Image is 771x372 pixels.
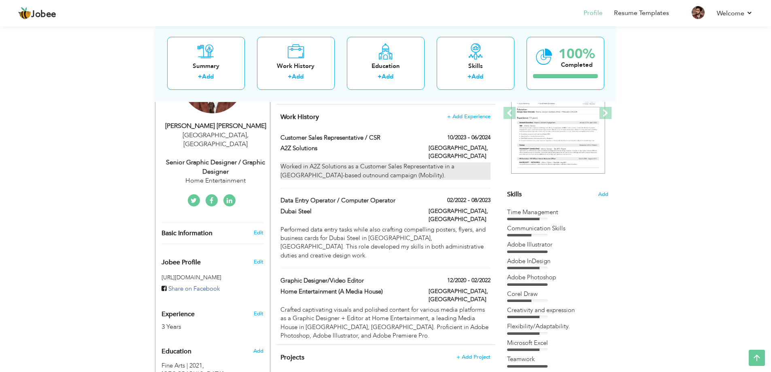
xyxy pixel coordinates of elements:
div: Senior Graphic Designer / Graphic Designer [161,158,270,176]
span: Skills [507,190,522,199]
span: Jobee Profile [161,259,201,266]
div: Home Entertainment [161,176,270,185]
label: + [198,72,202,81]
label: [GEOGRAPHIC_DATA], [GEOGRAPHIC_DATA] [429,207,491,223]
span: , [247,131,249,140]
span: Education [161,348,191,355]
div: Crafted captivating visuals and polished content for various media platforms as a Graphic Designe... [280,306,490,340]
span: + Add Project [457,354,491,360]
a: Profile [584,9,603,18]
a: Add [202,72,214,81]
label: Dubai Steel [280,207,416,216]
span: Add [598,191,608,198]
div: Adobe InDesign [507,257,608,266]
div: Communication Skills [507,224,608,233]
div: Corel Draw [507,290,608,298]
div: Flexibility/Adaptability. [507,322,608,331]
h4: This helps to show the companies you have worked for. [280,113,490,121]
span: Jobee [31,10,56,19]
a: Resume Templates [614,9,669,18]
a: Edit [254,229,263,236]
div: Adobe Illustrator [507,240,608,249]
div: Time Management [507,208,608,217]
label: 10/2023 - 06/2024 [447,134,491,142]
label: 02/2022 - 08/2023 [447,196,491,204]
label: [GEOGRAPHIC_DATA], [GEOGRAPHIC_DATA] [429,144,491,160]
a: Add [472,72,483,81]
img: Profile Img [692,6,705,19]
label: A2Z Solutions [280,144,416,153]
span: Experience [161,311,195,318]
label: Customer Sales Representative / CSR [280,134,416,142]
span: Share on Facebook [168,285,220,293]
h4: This helps to highlight the project, tools and skills you have worked on. [280,353,490,361]
div: Summary [174,62,238,70]
label: + [288,72,292,81]
div: Completed [559,60,595,69]
label: 12/2020 - 02/2022 [447,276,491,285]
img: jobee.io [18,7,31,20]
a: Edit [254,310,263,317]
label: + [467,72,472,81]
a: Jobee [18,7,56,20]
span: Fine Arts, Concordia College, 2021 [161,361,204,370]
div: Performed data entry tasks while also crafting compelling posters, flyers, and business cards for... [280,225,490,260]
div: Creativity and expression [507,306,608,315]
label: [GEOGRAPHIC_DATA], [GEOGRAPHIC_DATA] [429,287,491,304]
a: Add [292,72,304,81]
span: Work History [280,113,319,121]
div: [GEOGRAPHIC_DATA] [GEOGRAPHIC_DATA] [161,131,270,149]
div: Enhance your career by creating a custom URL for your Jobee public profile. [155,250,270,270]
h5: [URL][DOMAIN_NAME] [161,274,264,281]
div: 3 Years [161,322,245,332]
div: [PERSON_NAME] [PERSON_NAME] [161,121,270,131]
span: Projects [280,353,304,362]
div: Adobe Photoshop [507,273,608,282]
div: Worked in A2Z Solutions as a Customer Sales Representative in a [GEOGRAPHIC_DATA]-based outnound ... [280,162,490,180]
div: 100% [559,47,595,60]
span: Basic Information [161,230,212,237]
div: Microsoft Excel [507,339,608,347]
label: + [378,72,382,81]
label: Home Entertainment (A Media House) [280,287,416,296]
label: Graphic Designer/Video Editor [280,276,416,285]
label: Data Entry Operator / Computer Operator [280,196,416,205]
span: Add [253,347,263,355]
div: Teamwork [507,355,608,363]
div: Skills [443,62,508,70]
span: Edit [254,258,263,266]
div: Work History [263,62,328,70]
a: Add [382,72,393,81]
div: Education [353,62,418,70]
a: Welcome [717,9,753,18]
span: + Add Experience [447,114,491,119]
